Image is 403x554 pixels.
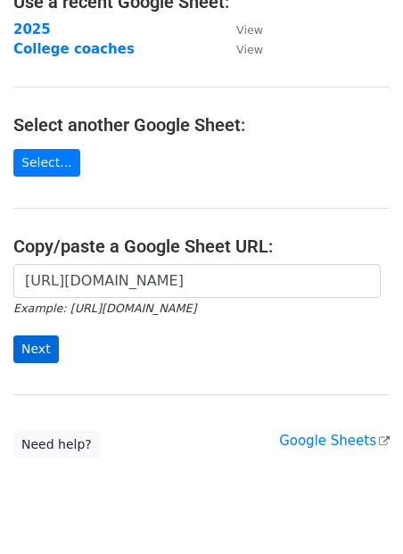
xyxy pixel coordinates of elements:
a: Need help? [13,431,100,459]
h4: Select another Google Sheet: [13,114,390,136]
a: View [218,41,263,57]
small: Example: [URL][DOMAIN_NAME] [13,302,196,315]
a: 2025 [13,21,51,37]
a: Google Sheets [279,433,390,449]
a: View [218,21,263,37]
iframe: Chat Widget [314,468,403,554]
input: Paste your Google Sheet URL here [13,264,381,298]
input: Next [13,335,59,363]
a: Select... [13,149,80,177]
small: View [236,23,263,37]
small: View [236,43,263,56]
a: College coaches [13,41,135,57]
h4: Copy/paste a Google Sheet URL: [13,236,390,257]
